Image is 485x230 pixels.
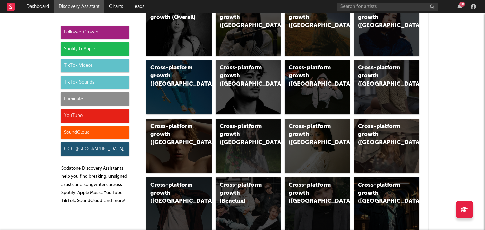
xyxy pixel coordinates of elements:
[220,5,265,30] div: Cross-platform growth ([GEOGRAPHIC_DATA])
[289,5,334,30] div: Cross-platform growth ([GEOGRAPHIC_DATA])
[146,1,212,56] a: Cross-platform growth (Overall)
[216,60,281,114] a: Cross-platform growth ([GEOGRAPHIC_DATA])
[285,119,350,173] a: Cross-platform growth ([GEOGRAPHIC_DATA])
[61,59,129,72] div: TikTok Videos
[220,123,265,147] div: Cross-platform growth ([GEOGRAPHIC_DATA])
[61,26,129,39] div: Follower Growth
[354,1,419,56] a: Cross-platform growth ([GEOGRAPHIC_DATA])
[289,123,334,147] div: Cross-platform growth ([GEOGRAPHIC_DATA])
[354,60,419,114] a: Cross-platform growth ([GEOGRAPHIC_DATA])
[220,181,265,205] div: Cross-platform growth (Benelux)
[285,60,350,114] a: Cross-platform growth ([GEOGRAPHIC_DATA]/GSA)
[285,1,350,56] a: Cross-platform growth ([GEOGRAPHIC_DATA])
[358,123,404,147] div: Cross-platform growth ([GEOGRAPHIC_DATA])
[61,142,129,156] div: OCC ([GEOGRAPHIC_DATA])
[150,123,196,147] div: Cross-platform growth ([GEOGRAPHIC_DATA])
[146,60,212,114] a: Cross-platform growth ([GEOGRAPHIC_DATA])
[459,2,465,7] div: 10
[457,4,462,9] button: 10
[220,64,265,88] div: Cross-platform growth ([GEOGRAPHIC_DATA])
[216,119,281,173] a: Cross-platform growth ([GEOGRAPHIC_DATA])
[150,64,196,88] div: Cross-platform growth ([GEOGRAPHIC_DATA])
[358,181,404,205] div: Cross-platform growth ([GEOGRAPHIC_DATA])
[61,42,129,56] div: Spotify & Apple
[289,64,334,88] div: Cross-platform growth ([GEOGRAPHIC_DATA]/GSA)
[337,3,438,11] input: Search for artists
[150,181,196,205] div: Cross-platform growth ([GEOGRAPHIC_DATA])
[61,126,129,139] div: SoundCloud
[61,76,129,89] div: TikTok Sounds
[289,181,334,205] div: Cross-platform growth ([GEOGRAPHIC_DATA])
[61,165,129,205] p: Sodatone Discovery Assistants help you find breaking, unsigned artists and songwriters across Spo...
[216,1,281,56] a: Cross-platform growth ([GEOGRAPHIC_DATA])
[354,119,419,173] a: Cross-platform growth ([GEOGRAPHIC_DATA])
[358,5,404,30] div: Cross-platform growth ([GEOGRAPHIC_DATA])
[146,119,212,173] a: Cross-platform growth ([GEOGRAPHIC_DATA])
[61,92,129,106] div: Luminate
[61,109,129,123] div: YouTube
[358,64,404,88] div: Cross-platform growth ([GEOGRAPHIC_DATA])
